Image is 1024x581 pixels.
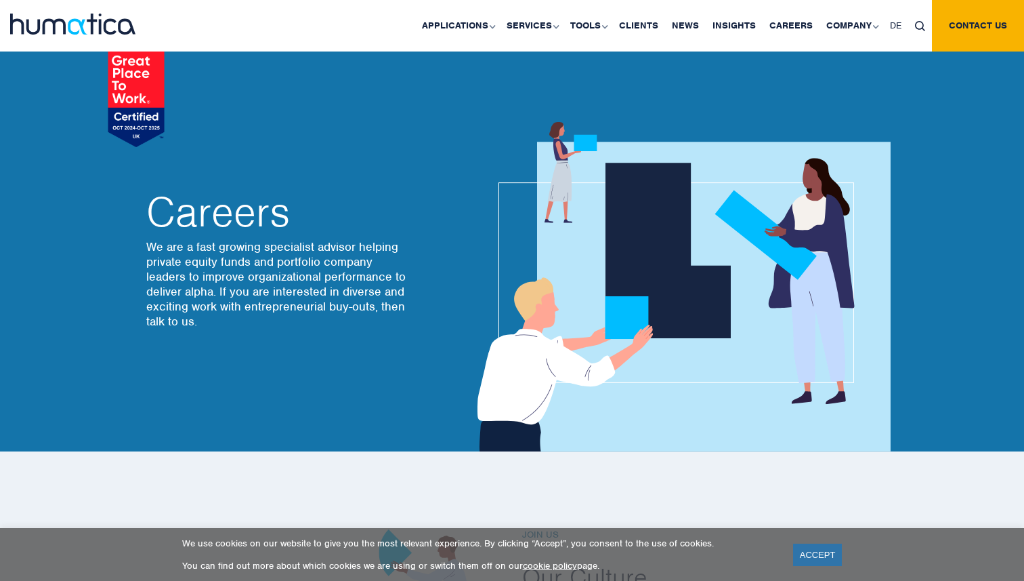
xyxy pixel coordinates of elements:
a: ACCEPT [793,544,842,566]
p: We use cookies on our website to give you the most relevant experience. By clicking “Accept”, you... [182,538,776,549]
img: about_banner1 [465,122,891,452]
img: search_icon [915,21,925,31]
a: cookie policy [523,560,577,572]
span: DE [890,20,901,31]
img: logo [10,14,135,35]
p: We are a fast growing specialist advisor helping private equity funds and portfolio company leade... [146,239,410,329]
p: You can find out more about which cookies we are using or switch them off on our page. [182,560,776,572]
h2: Careers [146,192,410,233]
